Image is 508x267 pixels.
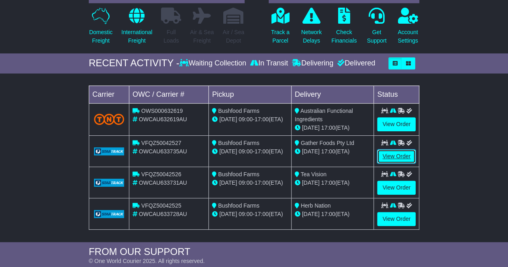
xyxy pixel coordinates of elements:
[377,181,416,195] a: View Order
[321,211,335,217] span: 17:00
[94,147,124,155] img: GetCarrierServiceLogo
[248,59,290,68] div: In Transit
[374,86,419,103] td: Status
[139,211,187,217] span: OWCAU633728AU
[219,211,237,217] span: [DATE]
[321,124,335,131] span: 17:00
[271,7,290,49] a: Track aParcel
[291,86,374,103] td: Delivery
[89,7,113,49] a: DomesticFreight
[94,179,124,187] img: GetCarrierServiceLogo
[141,171,182,177] span: VFQZ50042526
[331,28,357,45] p: Check Financials
[290,59,335,68] div: Delivering
[219,116,237,122] span: [DATE]
[377,117,416,131] a: View Order
[239,211,253,217] span: 09:00
[321,148,335,155] span: 17:00
[141,140,182,146] span: VFQZ50042527
[367,28,386,45] p: Get Support
[218,140,259,146] span: Bushfood Farms
[180,59,248,68] div: Waiting Collection
[129,86,208,103] td: OWC / Carrier #
[335,59,375,68] div: Delivered
[89,28,112,45] p: Domestic Freight
[301,140,354,146] span: Gather Foods Pty Ltd
[209,86,292,103] td: Pickup
[302,211,320,217] span: [DATE]
[139,179,187,186] span: OWCAU633731AU
[219,179,237,186] span: [DATE]
[212,179,288,187] div: - (ETA)
[301,7,322,49] a: NetworkDelays
[89,57,180,69] div: RECENT ACTIVITY -
[121,28,152,45] p: International Freight
[377,212,416,226] a: View Order
[301,202,331,209] span: Herb Nation
[161,28,181,45] p: Full Loads
[295,179,371,187] div: (ETA)
[255,211,269,217] span: 17:00
[302,179,320,186] span: [DATE]
[139,148,187,155] span: OWCAU633735AU
[218,171,259,177] span: Bushfood Farms
[190,28,214,45] p: Air & Sea Freight
[300,171,326,177] span: Tea Vision
[295,210,371,218] div: (ETA)
[218,108,259,114] span: Bushfood Farms
[295,108,353,122] span: Australian Functional Ingredients
[94,114,124,124] img: TNT_Domestic.png
[219,148,237,155] span: [DATE]
[377,149,416,163] a: View Order
[89,258,205,264] span: © One World Courier 2025. All rights reserved.
[398,28,418,45] p: Account Settings
[321,179,335,186] span: 17:00
[89,246,419,258] div: FROM OUR SUPPORT
[141,202,182,209] span: VFQZ50042525
[222,28,244,45] p: Air / Sea Depot
[239,148,253,155] span: 09:00
[212,115,288,124] div: - (ETA)
[301,28,322,45] p: Network Delays
[212,147,288,156] div: - (ETA)
[366,7,387,49] a: GetSupport
[239,116,253,122] span: 09:00
[302,148,320,155] span: [DATE]
[218,202,259,209] span: Bushfood Farms
[255,179,269,186] span: 17:00
[139,116,187,122] span: OWCAU632619AU
[271,28,290,45] p: Track a Parcel
[295,124,371,132] div: (ETA)
[239,179,253,186] span: 09:00
[121,7,153,49] a: InternationalFreight
[94,210,124,218] img: GetCarrierServiceLogo
[141,108,183,114] span: OWS000632619
[212,210,288,218] div: - (ETA)
[397,7,418,49] a: AccountSettings
[295,147,371,156] div: (ETA)
[89,86,129,103] td: Carrier
[255,148,269,155] span: 17:00
[302,124,320,131] span: [DATE]
[255,116,269,122] span: 17:00
[331,7,357,49] a: CheckFinancials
